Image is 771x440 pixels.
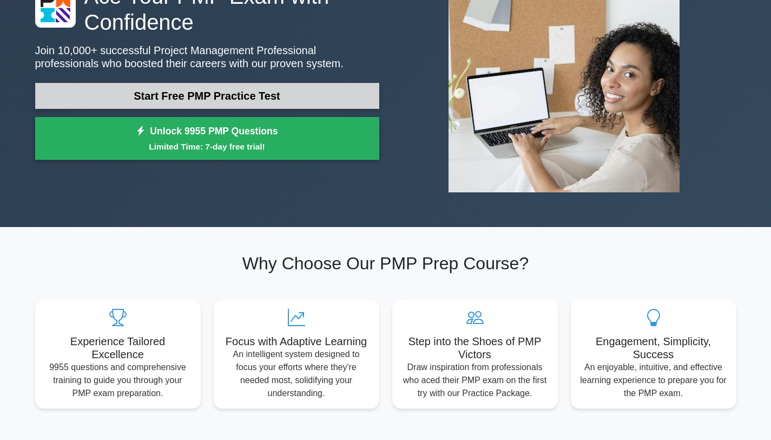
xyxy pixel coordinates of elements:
p: 9955 questions and comprehensive training to guide you through your PMP exam preparation. [44,361,192,400]
p: Join 10,000+ successful Project Management Professional professionals who boosted their careers w... [35,44,379,70]
h5: Engagement, Simplicity, Success [579,335,728,361]
p: An intelligent system designed to focus your efforts where they're needed most, solidifying your ... [222,348,371,400]
small: Limited Time: 7-day free trial! [49,140,366,153]
a: Start Free PMP Practice Test [35,83,379,109]
h2: Why Choose Our PMP Prep Course? [35,253,736,274]
p: Draw inspiration from professionals who aced their PMP exam on the first try with our Practice Pa... [401,361,549,400]
a: Unlock 9955 PMP QuestionsLimited Time: 7-day free trial! [35,117,379,160]
p: An enjoyable, intuitive, and effective learning experience to prepare you for the PMP exam. [579,361,728,400]
h5: Step into the Shoes of PMP Victors [401,335,549,361]
h5: Focus with Adaptive Learning [222,335,371,348]
h5: Experience Tailored Excellence [44,335,192,361]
